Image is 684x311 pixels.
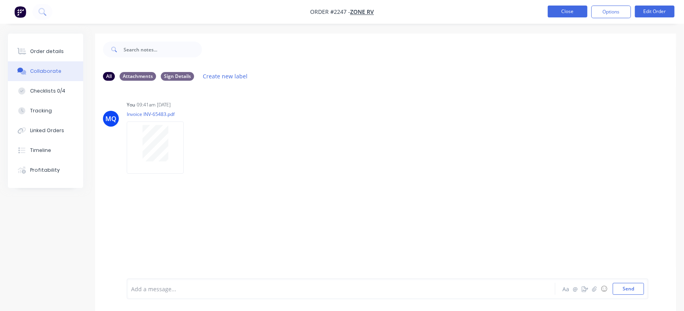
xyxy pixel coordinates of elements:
button: @ [571,284,580,294]
button: Profitability [8,160,83,180]
div: Attachments [120,72,156,81]
img: Factory [14,6,26,18]
div: You [127,101,135,108]
button: Timeline [8,140,83,160]
button: Create new label [199,71,252,82]
p: Invoice INV-65483.pdf [127,111,192,118]
button: Collaborate [8,61,83,81]
div: Checklists 0/4 [30,87,65,95]
div: MQ [105,114,116,123]
div: Linked Orders [30,127,64,134]
a: Zone RV [350,8,374,16]
div: Profitability [30,167,60,174]
button: Edit Order [635,6,674,17]
button: Options [591,6,631,18]
div: Collaborate [30,68,61,75]
span: Order #2247 - [310,8,350,16]
button: Send [613,283,644,295]
button: Close [548,6,587,17]
div: Timeline [30,147,51,154]
div: 09:41am [DATE] [137,101,171,108]
div: Tracking [30,107,52,114]
input: Search notes... [124,42,202,57]
button: Order details [8,42,83,61]
button: Linked Orders [8,121,83,140]
div: Order details [30,48,64,55]
button: ☺ [599,284,609,294]
button: Checklists 0/4 [8,81,83,101]
button: Tracking [8,101,83,121]
div: All [103,72,115,81]
div: Sign Details [161,72,194,81]
button: Aa [561,284,571,294]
